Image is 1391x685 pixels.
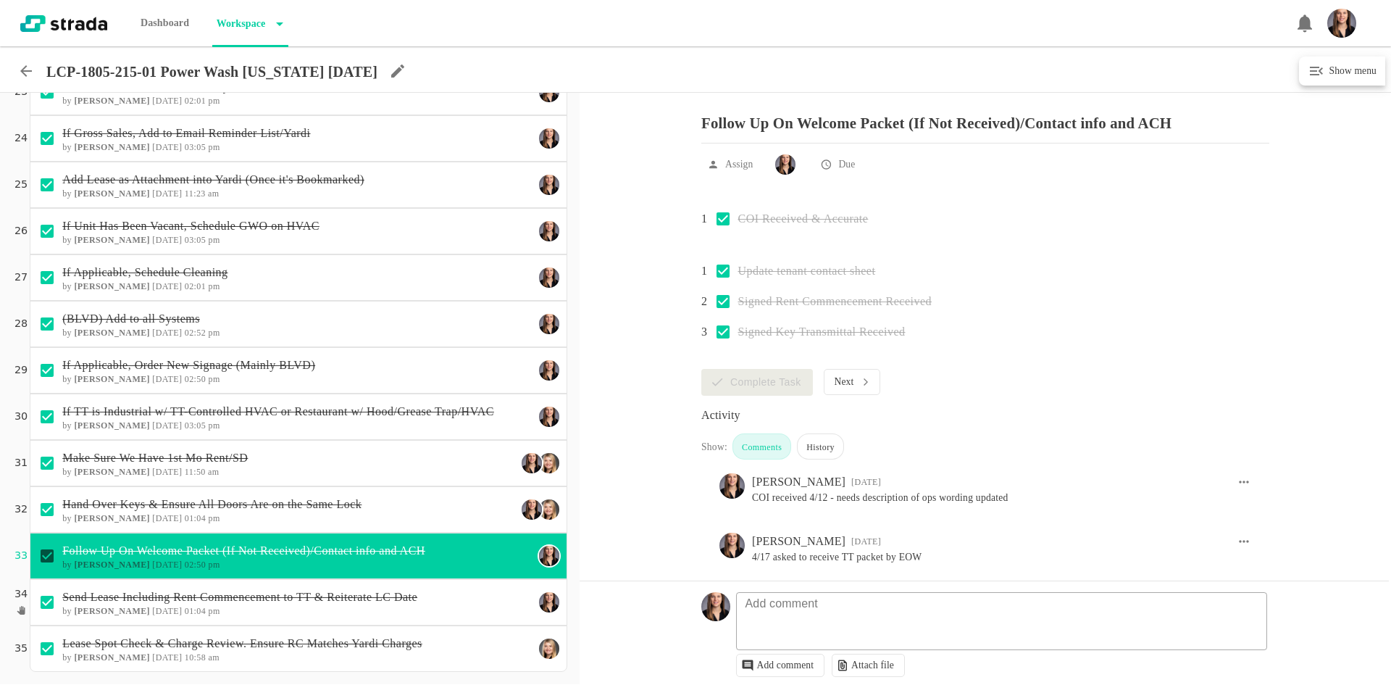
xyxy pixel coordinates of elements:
p: LCP-1805-215-01 Power Wash [US_STATE] [DATE] [46,63,377,80]
p: COI Received & Accurate [738,210,869,228]
h6: by [DATE] 10:58 am [62,652,534,663]
div: [PERSON_NAME] [752,473,845,491]
pre: 4/17 asked to receive TT packet by EOW [752,550,1251,565]
b: [PERSON_NAME] [74,606,150,616]
img: Ty Depies [719,533,745,558]
h6: by [DATE] 01:04 pm [62,606,534,616]
img: strada-logo [20,15,107,32]
p: Follow Up On Welcome Packet (If Not Received)/Contact info and ACH [62,542,534,560]
p: If Gross Sales, Add to Email Reminder List/Yardi [62,125,534,142]
p: Send Lease Including Rent Commencement to TT & Reiterate LC Date [62,589,534,606]
p: Attach file [851,660,894,671]
b: [PERSON_NAME] [74,188,150,199]
h6: Show menu [1325,62,1377,80]
b: [PERSON_NAME] [74,513,150,523]
div: History [797,433,844,460]
img: Ty Depies [539,360,559,381]
b: [PERSON_NAME] [74,374,150,384]
b: [PERSON_NAME] [74,235,150,245]
p: If Applicable, Schedule Cleaning [62,264,534,281]
h6: by [DATE] 03:05 pm [62,420,534,431]
p: 35 [14,641,28,657]
p: 33 [14,548,28,564]
h6: by [DATE] 11:50 am [62,467,517,477]
h6: by [DATE] 02:01 pm [62,96,534,106]
img: Ty Depies [539,314,559,334]
p: If TT is Industrial w/ TT-Controlled HVAC or Restaurant w/ Hood/Grease Trap/HVAC [62,403,534,420]
p: 3 [701,323,708,341]
div: Comments [732,433,791,460]
p: 1 [701,210,708,228]
p: Add comment [738,595,825,613]
p: Dashboard [136,9,193,38]
p: Add Lease as Attachment into Yardi (Once it's Bookmarked) [62,171,534,188]
img: Ty Depies [539,407,559,427]
p: 30 [14,409,28,425]
p: Signed Key Transmittal Received [738,323,906,341]
div: Show: [701,440,727,460]
p: 31 [14,455,28,471]
p: Due [838,157,855,172]
p: 25 [14,177,28,193]
p: 24 [14,130,28,146]
h6: by [DATE] 02:01 pm [62,281,534,291]
b: [PERSON_NAME] [74,652,150,663]
h6: by [DATE] 03:05 pm [62,142,534,152]
img: Ty Depies [539,128,559,149]
img: Ty Depies [719,473,745,499]
img: Maggie Keasling [539,499,559,520]
p: Lease Spot Check & Charge Review. Ensure RC Matches Yardi Charges [62,635,534,652]
p: 28 [14,316,28,332]
p: (BLVD) Add to all Systems [62,310,534,328]
p: 27 [14,270,28,286]
p: 32 [14,502,28,518]
p: Assign [725,157,753,172]
h6: by [DATE] 02:50 pm [62,560,534,570]
div: [PERSON_NAME] [752,533,845,550]
img: Ty Depies [522,453,542,473]
p: Update tenant contact sheet [738,262,876,280]
pre: COI received 4/12 - needs description of ops wording updated [752,491,1251,505]
p: Hand Over Keys & Ensure All Doors Are on the Same Lock [62,496,517,513]
p: Add comment [757,660,814,671]
b: [PERSON_NAME] [74,467,150,477]
div: 11:01 AM [851,473,881,491]
b: [PERSON_NAME] [74,328,150,338]
b: [PERSON_NAME] [74,420,150,431]
img: Ty Depies [539,267,559,288]
p: Signed Rent Commencement Received [738,293,932,310]
p: 29 [14,362,28,378]
p: 26 [14,223,28,239]
p: 34 [14,586,28,602]
h6: by [DATE] 11:23 am [62,188,534,199]
img: Ty Depies [539,221,559,241]
img: Ty Depies [539,592,559,613]
b: [PERSON_NAME] [74,142,150,152]
img: Headshot_Vertical.jpg [1327,9,1356,38]
img: Maggie Keasling [539,639,559,659]
h6: by [DATE] 01:04 pm [62,513,517,523]
p: 2 [701,293,708,310]
img: Ty Depies [522,499,542,520]
h6: by [DATE] 02:52 pm [62,328,534,338]
h6: by [DATE] 02:50 pm [62,374,534,384]
p: Make Sure We Have 1st Mo Rent/SD [62,449,517,467]
b: [PERSON_NAME] [74,281,150,291]
img: Headshot_Vertical.jpg [701,592,730,621]
img: Ty Depies [539,175,559,195]
div: Activity [701,407,1269,424]
img: Ty Depies [775,154,795,175]
b: [PERSON_NAME] [74,560,150,570]
img: Ty Depies [539,546,559,566]
p: If Applicable, Order New Signage (Mainly BLVD) [62,357,534,374]
b: [PERSON_NAME] [74,96,150,106]
p: Workspace [212,9,266,38]
p: Follow Up On Welcome Packet (If Not Received)/Contact info and ACH [701,104,1269,132]
p: 1 [701,262,708,280]
p: Next [835,376,854,388]
h6: by [DATE] 03:05 pm [62,235,534,245]
p: If Unit Has Been Vacant, Schedule GWO on HVAC [62,217,534,235]
div: 01:08 PM [851,533,881,550]
img: Maggie Keasling [539,453,559,473]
